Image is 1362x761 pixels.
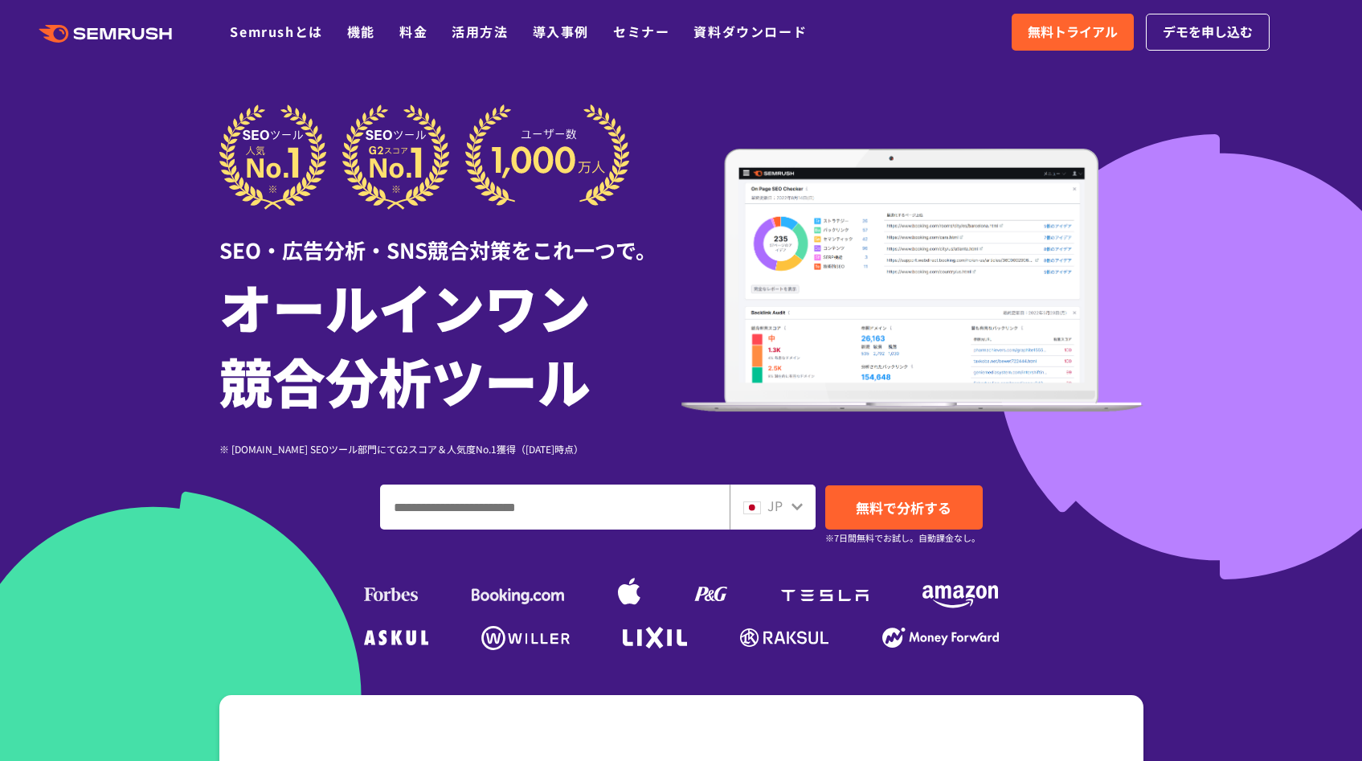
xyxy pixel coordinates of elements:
a: 機能 [347,22,375,41]
input: ドメイン、キーワードまたはURLを入力してください [381,485,729,529]
a: 導入事例 [533,22,589,41]
span: 無料トライアル [1028,22,1118,43]
span: デモを申し込む [1163,22,1253,43]
span: 無料で分析する [856,497,951,518]
a: 資料ダウンロード [693,22,807,41]
a: 無料トライアル [1012,14,1134,51]
a: 活用方法 [452,22,508,41]
h1: オールインワン 競合分析ツール [219,269,681,417]
a: 料金 [399,22,427,41]
a: デモを申し込む [1146,14,1270,51]
div: SEO・広告分析・SNS競合対策をこれ一つで。 [219,210,681,265]
a: 無料で分析する [825,485,983,530]
small: ※7日間無料でお試し。自動課金なし。 [825,530,980,546]
span: JP [767,496,783,515]
div: ※ [DOMAIN_NAME] SEOツール部門にてG2スコア＆人気度No.1獲得（[DATE]時点） [219,441,681,456]
a: Semrushとは [230,22,322,41]
a: セミナー [613,22,669,41]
